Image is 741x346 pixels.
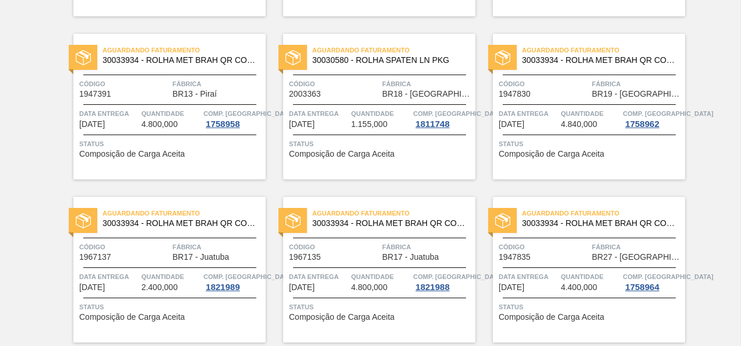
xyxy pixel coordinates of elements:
span: 1947835 [499,253,531,262]
span: Código [499,241,589,253]
span: 01/09/2025 [79,283,105,292]
span: Quantidade [142,271,201,283]
span: BR17 - Juatuba [382,253,439,262]
span: 30030580 - ROLHA SPATEN LN PKG [312,56,466,65]
span: Código [499,78,589,90]
span: Data entrega [499,108,558,119]
span: 25/08/2025 [499,120,524,129]
span: Código [289,78,379,90]
span: 16/06/2025 [79,120,105,129]
span: Comp. Carga [413,271,503,283]
img: status [495,213,510,228]
span: Comp. Carga [623,271,713,283]
span: Data entrega [499,271,558,283]
span: Código [289,241,379,253]
span: Data entrega [79,108,139,119]
img: status [285,50,301,65]
span: 1967135 [289,253,321,262]
span: Status [289,138,472,150]
div: 1758964 [623,283,661,292]
a: statusAguardando Faturamento30033934 - ROLHA MET BRAH QR CODE 021CX105Código1947391FábricaBR13 - ... [56,34,266,179]
div: 1821989 [203,283,242,292]
span: Data entrega [79,271,139,283]
span: 01/09/2025 [289,283,315,292]
span: Fábrica [172,241,263,253]
a: Comp. [GEOGRAPHIC_DATA]1821989 [203,271,263,292]
span: Comp. Carga [203,108,294,119]
span: Composição de Carga Aceita [79,313,185,322]
span: Status [499,138,682,150]
span: 01/09/2025 [499,283,524,292]
span: 2.400,000 [142,283,178,292]
span: Fábrica [382,241,472,253]
span: Composição de Carga Aceita [289,150,394,158]
span: Aguardando Faturamento [103,207,266,219]
span: Código [79,241,170,253]
div: 1758958 [203,119,242,129]
a: Comp. [GEOGRAPHIC_DATA]1758964 [623,271,682,292]
span: Aguardando Faturamento [312,44,475,56]
img: status [285,213,301,228]
span: Fábrica [382,78,472,90]
span: Aguardando Faturamento [103,44,266,56]
span: 1967137 [79,253,111,262]
div: 1821988 [413,283,451,292]
span: BR19 - Nova Rio [592,90,682,98]
a: statusAguardando Faturamento30033934 - ROLHA MET BRAH QR CODE 021CX105Código1947835FábricaBR27 - ... [475,197,685,343]
span: Status [79,138,263,150]
span: 4.840,000 [561,120,597,129]
span: Composição de Carga Aceita [499,150,604,158]
span: Status [79,301,263,313]
span: 1947830 [499,90,531,98]
span: 2003363 [289,90,321,98]
a: statusAguardando Faturamento30033934 - ROLHA MET BRAH QR CODE 021CX105Código1947830FábricaBR19 - ... [475,34,685,179]
span: Status [289,301,472,313]
span: Aguardando Faturamento [522,44,685,56]
span: 30033934 - ROLHA MET BRAH QR CODE 021CX105 [522,56,676,65]
span: Composição de Carga Aceita [499,313,604,322]
span: BR18 - Pernambuco [382,90,472,98]
span: Comp. Carga [623,108,713,119]
span: 30033934 - ROLHA MET BRAH QR CODE 021CX105 [103,56,256,65]
a: Comp. [GEOGRAPHIC_DATA]1811748 [413,108,472,129]
div: 1811748 [413,119,451,129]
span: Status [499,301,682,313]
span: Composição de Carga Aceita [289,313,394,322]
span: Fábrica [592,78,682,90]
span: Quantidade [351,271,411,283]
span: 4.800,000 [142,120,178,129]
span: Composição de Carga Aceita [79,150,185,158]
span: 4.400,000 [561,283,597,292]
span: Data entrega [289,271,348,283]
span: Fábrica [592,241,682,253]
span: 4.800,000 [351,283,387,292]
span: Comp. Carga [413,108,503,119]
span: Quantidade [561,271,620,283]
span: 1.155,000 [351,120,387,129]
span: Aguardando Faturamento [522,207,685,219]
span: 30033934 - ROLHA MET BRAH QR CODE 021CX105 [312,219,466,228]
a: Comp. [GEOGRAPHIC_DATA]1758962 [623,108,682,129]
span: BR13 - Piraí [172,90,217,98]
span: Data entrega [289,108,348,119]
img: status [76,50,91,65]
img: status [495,50,510,65]
a: statusAguardando Faturamento30030580 - ROLHA SPATEN LN PKGCódigo2003363FábricaBR18 - [GEOGRAPHIC_... [266,34,475,179]
img: status [76,213,91,228]
span: Quantidade [142,108,201,119]
span: 15/08/2025 [289,120,315,129]
span: Quantidade [351,108,411,119]
span: Fábrica [172,78,263,90]
span: Quantidade [561,108,620,119]
span: 30033934 - ROLHA MET BRAH QR CODE 021CX105 [103,219,256,228]
span: 30033934 - ROLHA MET BRAH QR CODE 021CX105 [522,219,676,228]
a: Comp. [GEOGRAPHIC_DATA]1758958 [203,108,263,129]
span: BR17 - Juatuba [172,253,229,262]
span: Código [79,78,170,90]
span: 1947391 [79,90,111,98]
a: Comp. [GEOGRAPHIC_DATA]1821988 [413,271,472,292]
span: Aguardando Faturamento [312,207,475,219]
a: statusAguardando Faturamento30033934 - ROLHA MET BRAH QR CODE 021CX105Código1967137FábricaBR17 - ... [56,197,266,343]
span: Comp. Carga [203,271,294,283]
a: statusAguardando Faturamento30033934 - ROLHA MET BRAH QR CODE 021CX105Código1967135FábricaBR17 - ... [266,197,475,343]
